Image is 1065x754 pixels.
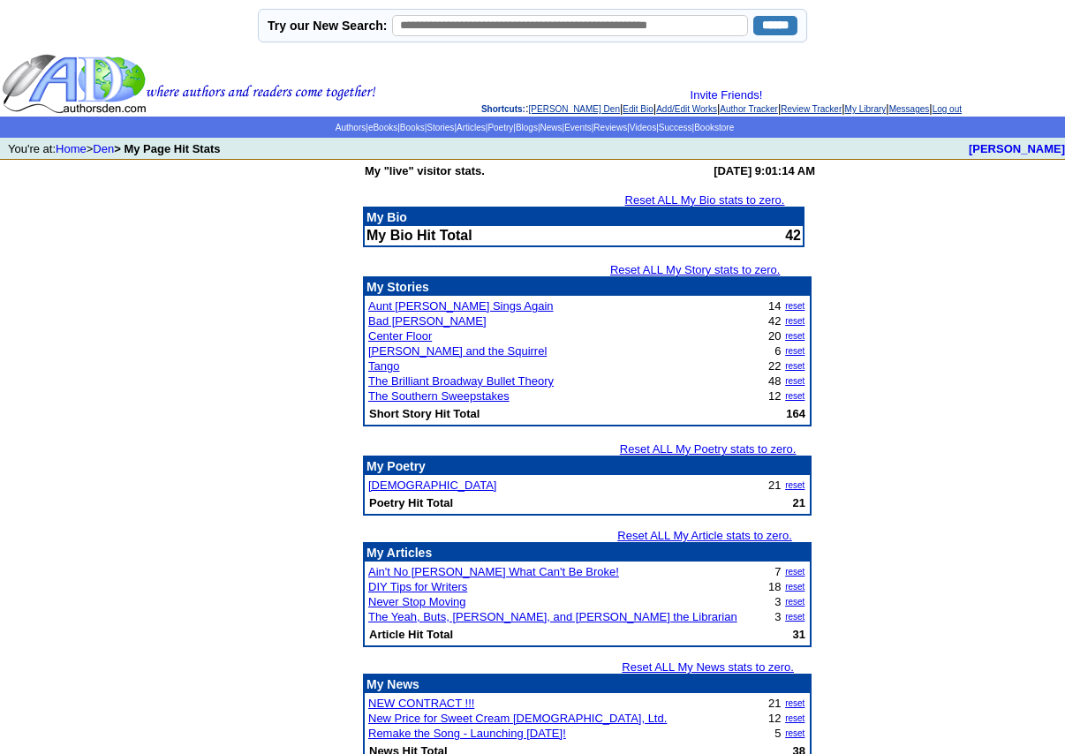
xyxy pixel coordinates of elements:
[720,104,778,114] a: Author Tracker
[368,344,547,358] a: [PERSON_NAME] and the Squirrel
[366,280,808,294] p: My Stories
[785,346,804,356] a: reset
[785,376,804,386] a: reset
[268,19,387,33] label: Try our New Search:
[768,712,781,725] font: 12
[400,123,425,132] a: Books
[622,660,794,674] a: Reset ALL My News stats to zero.
[785,361,804,371] a: reset
[481,104,525,114] span: Shortcuts:
[774,595,781,608] font: 3
[785,391,804,401] a: reset
[8,142,220,155] font: You're at: >
[630,123,656,132] a: Videos
[366,210,801,224] p: My Bio
[691,88,763,102] a: Invite Friends!
[774,344,781,358] font: 6
[623,104,653,114] a: Edit Bio
[540,123,563,132] a: News
[369,407,480,420] b: Short Story Hit Total
[366,228,472,243] b: My Bio Hit Total
[785,228,801,243] font: 42
[368,123,397,132] a: eBooks
[768,479,781,492] font: 21
[793,496,805,509] b: 21
[380,88,1063,115] div: : | | | | | | |
[369,496,453,509] b: Poetry Hit Total
[368,314,487,328] a: Bad [PERSON_NAME]
[593,123,627,132] a: Reviews
[620,442,797,456] a: Reset ALL My Poetry stats to zero.
[529,104,620,114] a: [PERSON_NAME] Den
[768,374,781,388] font: 48
[617,529,792,542] a: Reset ALL My Article stats to zero.
[368,712,667,725] a: New Price for Sweet Cream [DEMOGRAPHIC_DATA], Ltd.
[845,104,887,114] a: My Library
[368,727,566,740] a: Remake the Song - Launching [DATE]!
[114,142,220,155] b: > My Page Hit Stats
[368,299,554,313] a: Aunt [PERSON_NAME] Sings Again
[785,713,804,723] a: reset
[336,123,366,132] a: Authors
[768,389,781,403] font: 12
[610,263,780,276] a: Reset ALL My Story stats to zero.
[768,299,781,313] font: 14
[659,123,692,132] a: Success
[969,142,1065,155] a: [PERSON_NAME]
[785,480,804,490] a: reset
[781,104,842,114] a: Review Tracker
[768,329,781,343] font: 20
[768,359,781,373] font: 22
[368,479,496,492] a: [DEMOGRAPHIC_DATA]
[516,123,538,132] a: Blogs
[714,164,815,177] b: [DATE] 9:01:14 AM
[785,316,804,326] a: reset
[487,123,513,132] a: Poetry
[768,697,781,710] font: 21
[889,104,930,114] a: Messages
[368,374,554,388] a: The Brilliant Broadway Bullet Theory
[785,728,804,738] a: reset
[785,582,804,592] a: reset
[368,697,474,710] a: NEW CONTRACT !!!
[774,565,781,578] font: 7
[427,123,454,132] a: Stories
[774,727,781,740] font: 5
[786,407,805,420] b: 164
[368,329,432,343] a: Center Floor
[93,142,114,155] a: Den
[366,459,808,473] p: My Poetry
[768,580,781,593] font: 18
[365,164,485,177] b: My "live" visitor stats.
[2,53,376,115] img: header_logo2.gif
[785,567,804,577] a: reset
[368,580,467,593] a: DIY Tips for Writers
[369,628,453,641] b: Article Hit Total
[457,123,486,132] a: Articles
[768,314,781,328] font: 42
[564,123,592,132] a: Events
[933,104,962,114] a: Log out
[368,610,737,623] a: The Yeah, Buts, [PERSON_NAME], and [PERSON_NAME] the Librarian
[56,142,87,155] a: Home
[625,193,785,207] a: Reset ALL My Bio stats to zero.
[774,610,781,623] font: 3
[656,104,717,114] a: Add/Edit Works
[368,595,466,608] a: Never Stop Moving
[694,123,734,132] a: Bookstore
[785,612,804,622] a: reset
[785,331,804,341] a: reset
[785,301,804,311] a: reset
[366,677,808,691] p: My News
[368,565,619,578] a: Ain't No [PERSON_NAME] What Can't Be Broke!
[785,597,804,607] a: reset
[368,389,510,403] a: The Southern Sweepstakes
[368,359,399,373] a: Tango
[785,698,804,708] a: reset
[366,546,808,560] p: My Articles
[793,628,805,641] b: 31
